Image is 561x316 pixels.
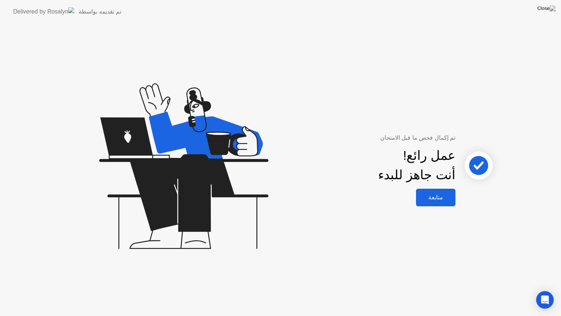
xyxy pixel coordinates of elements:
[305,133,455,142] div: تم إكمال فحص ما قبل الامتحان
[416,189,455,206] button: متابعة
[536,291,554,309] div: Open Intercom Messenger
[378,146,455,185] div: عمل رائع! أنت جاهز للبدء
[418,194,453,201] div: متابعة
[537,5,556,11] img: Close
[79,7,121,16] div: تم تقديمه بواسطة
[13,7,74,16] img: Delivered by Rosalyn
